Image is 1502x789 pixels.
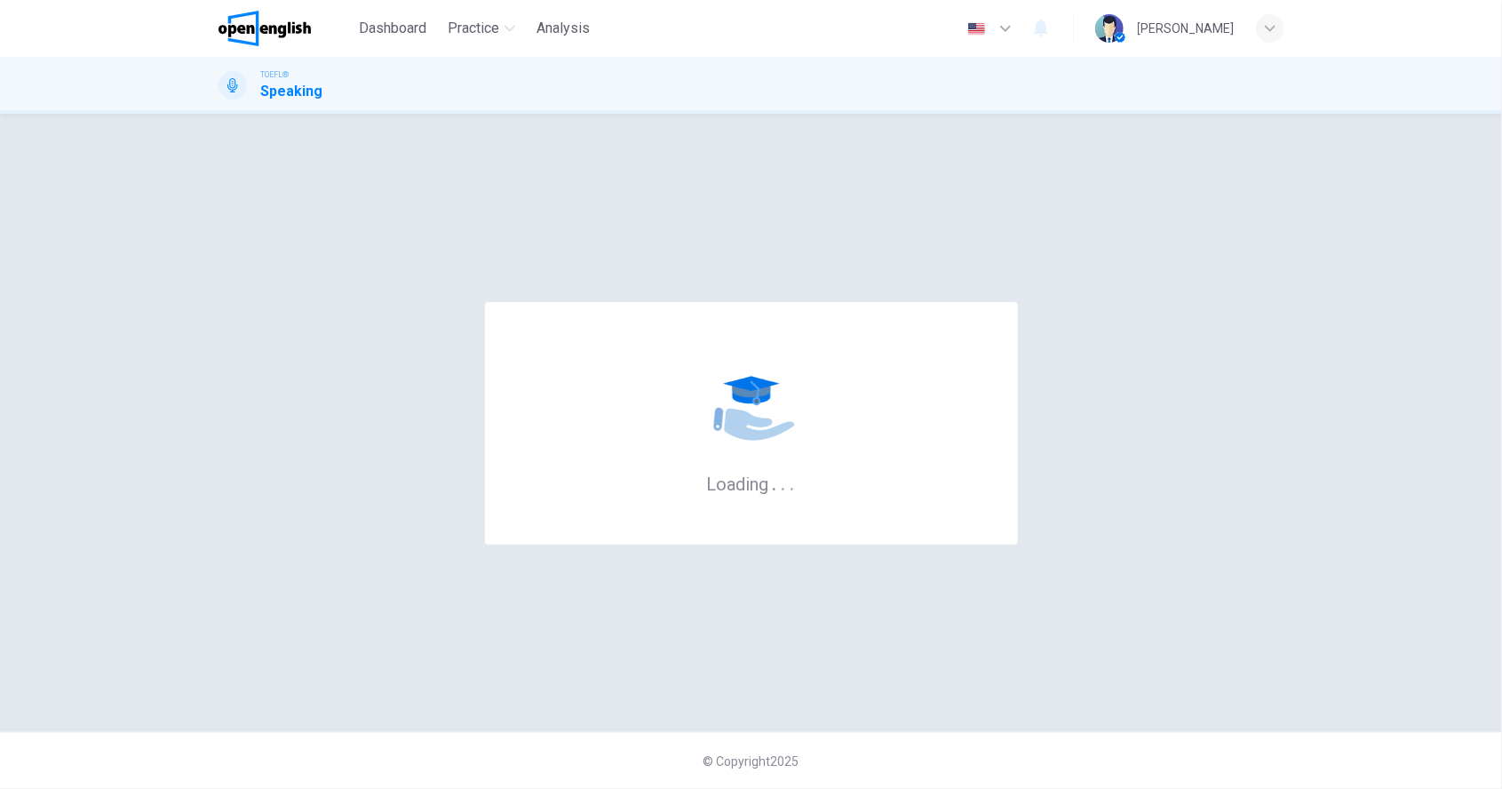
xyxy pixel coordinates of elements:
[219,11,353,46] a: OpenEnglish logo
[707,472,796,495] h6: Loading
[790,467,796,497] h6: .
[352,12,433,44] button: Dashboard
[261,81,323,102] h1: Speaking
[703,754,799,769] span: © Copyright 2025
[359,18,426,39] span: Dashboard
[261,68,290,81] span: TOEFL®
[441,12,522,44] button: Practice
[529,12,597,44] button: Analysis
[1138,18,1235,39] div: [PERSON_NAME]
[781,467,787,497] h6: .
[772,467,778,497] h6: .
[536,18,590,39] span: Analysis
[966,22,988,36] img: en
[219,11,312,46] img: OpenEnglish logo
[448,18,499,39] span: Practice
[1095,14,1124,43] img: Profile picture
